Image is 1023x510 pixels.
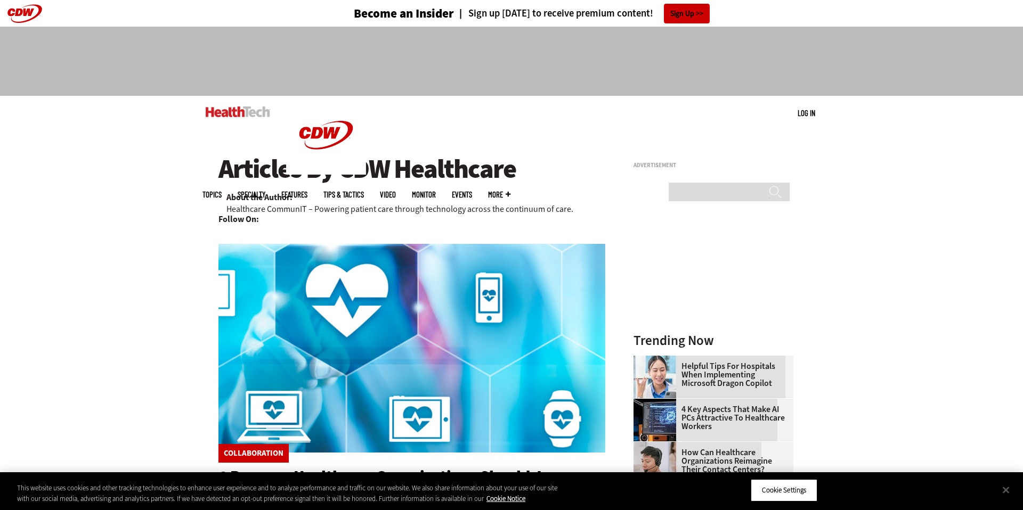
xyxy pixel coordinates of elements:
div: User menu [798,108,815,119]
a: How Can Healthcare Organizations Reimagine Their Contact Centers? [634,448,787,474]
img: Home [206,106,270,117]
a: Collaboration [224,449,283,457]
a: Sign Up [664,4,710,23]
div: This website uses cookies and other tracking technologies to enhance user experience and to analy... [17,483,563,504]
img: Desktop monitor with brain AI concept [634,399,676,441]
a: Doctor using phone to dictate to tablet [634,356,681,364]
a: Healthcare contact center [634,442,681,450]
img: Home [286,96,366,175]
a: Video [380,191,396,199]
span: Topics [202,191,222,199]
button: Cookie Settings [751,479,817,501]
a: Log in [798,108,815,118]
a: Features [281,191,307,199]
a: More information about your privacy [486,494,525,503]
a: Become an Insider [314,7,454,20]
a: CDW [286,166,366,177]
h3: Trending Now [634,334,793,347]
a: MonITor [412,191,436,199]
a: Events [452,191,472,199]
iframe: advertisement [634,172,793,306]
iframe: advertisement [318,37,705,85]
a: Helpful Tips for Hospitals When Implementing Microsoft Dragon Copilot [634,362,787,388]
span: Specialty [238,191,265,199]
a: Desktop monitor with brain AI concept [634,399,681,407]
a: 6 Reasons Healthcare Organizations Should Jump on the UCaaS Bandwagon [218,466,595,505]
img: Doctor using phone to dictate to tablet [634,356,676,398]
button: Close [994,478,1018,501]
a: Sign up [DATE] to receive premium content! [454,9,653,19]
a: Tips & Tactics [323,191,364,199]
a: 4 Key Aspects That Make AI PCs Attractive to Healthcare Workers [634,405,787,431]
span: More [488,191,510,199]
b: Follow On: [218,213,259,225]
img: Healthcare contact center [634,442,676,484]
h3: Become an Insider [354,7,454,20]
